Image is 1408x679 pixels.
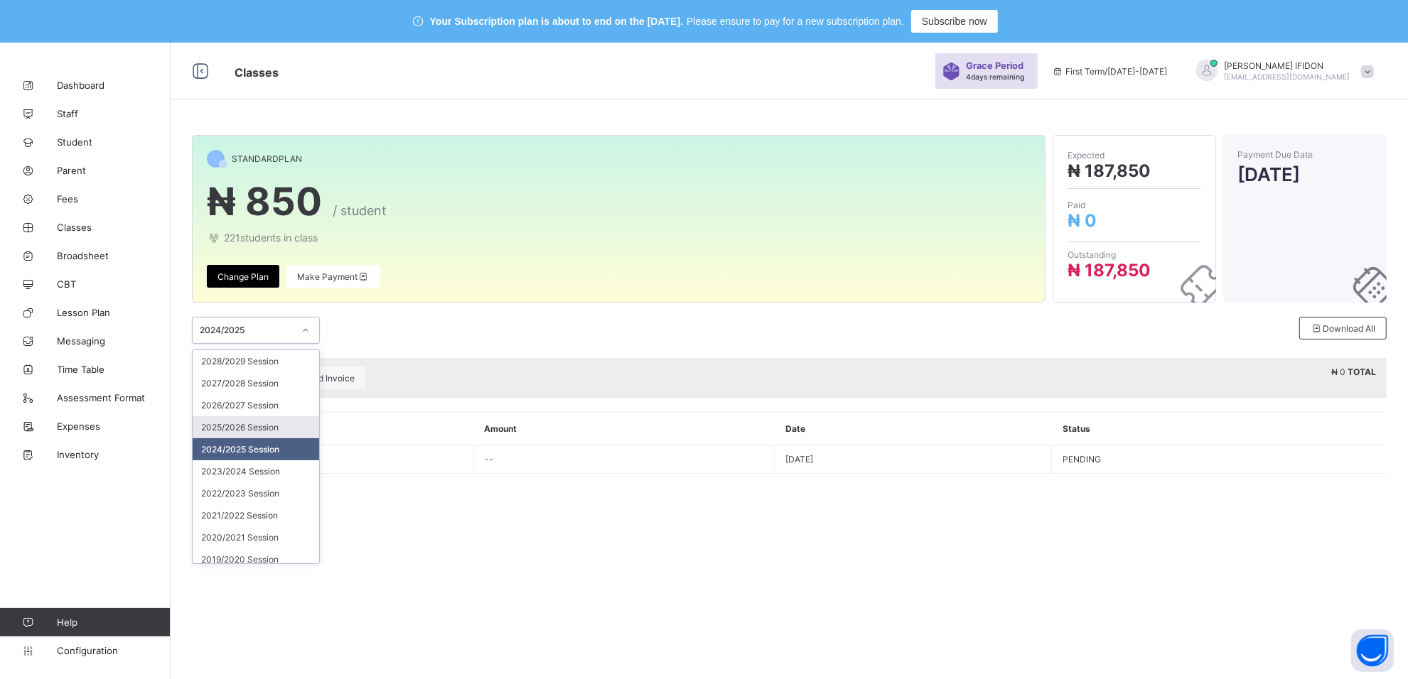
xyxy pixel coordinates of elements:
[1068,200,1201,210] span: Paid
[217,271,269,282] span: Change Plan
[57,136,171,148] span: Student
[57,335,171,347] span: Messaging
[333,203,387,218] span: / student
[57,108,171,119] span: Staff
[193,394,319,416] div: 2026/2027 Session
[1182,60,1381,83] div: MARTINSIFIDON
[57,449,171,460] span: Inventory
[1068,161,1151,181] span: ₦ 187,850
[1068,210,1097,231] span: ₦ 0
[57,80,171,91] span: Dashboard
[966,60,1023,71] span: Grace Period
[942,63,960,80] img: sticker-purple.71386a28dfed39d6af7621340158ba97.svg
[775,413,1052,445] th: Date
[1331,366,1345,377] span: ₦ 0
[1225,60,1350,71] span: [PERSON_NAME] IFIDON
[687,16,904,27] span: Please ensure to pay for a new subscription plan.
[473,445,775,474] td: --
[1052,413,1387,445] th: Status
[1068,150,1201,161] span: Expected
[1237,163,1372,185] span: [DATE]
[232,153,302,164] span: STANDARD PLAN
[775,445,1052,474] td: [DATE]
[57,307,171,318] span: Lesson Plan
[193,445,473,473] td: THIRD
[207,232,1031,244] span: 221 students in class
[57,616,170,628] span: Help
[430,16,683,27] span: Your Subscription plan is about to end on the [DATE].
[57,222,171,233] span: Classes
[193,350,319,372] div: 2028/2029 Session
[193,438,319,460] div: 2024/2025 Session
[57,165,171,176] span: Parent
[57,364,171,375] span: Time Table
[922,16,987,27] span: Subscribe now
[1311,323,1375,334] span: Download All
[473,413,775,445] th: Amount
[1068,249,1201,260] span: Outstanding
[193,460,319,482] div: 2023/2024 Session
[207,178,322,224] span: ₦ 850
[200,325,294,336] div: 2024/2025
[966,72,1024,81] span: 4 days remaining
[193,413,474,445] th: Invoice
[297,271,370,282] span: Make Payment
[1052,66,1168,77] span: session/term information
[1351,629,1394,672] button: Open asap
[193,548,319,570] div: 2019/2020 Session
[57,392,171,403] span: Assessment Format
[193,504,319,526] div: 2021/2022 Session
[235,65,279,80] span: Classes
[193,416,319,438] div: 2025/2026 Session
[57,278,171,290] span: CBT
[1068,260,1151,281] span: ₦ 187,850
[57,250,171,261] span: Broadsheet
[193,482,319,504] div: 2022/2023 Session
[193,372,319,394] div: 2027/2028 Session
[57,645,170,656] span: Configuration
[1237,149,1372,160] span: Payment Due Date
[57,420,171,432] span: Expenses
[57,193,171,205] span: Fees
[1052,445,1387,474] td: PENDING
[1225,72,1350,81] span: [EMAIL_ADDRESS][DOMAIN_NAME]
[193,526,319,548] div: 2020/2021 Session
[1348,366,1376,377] b: TOTAL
